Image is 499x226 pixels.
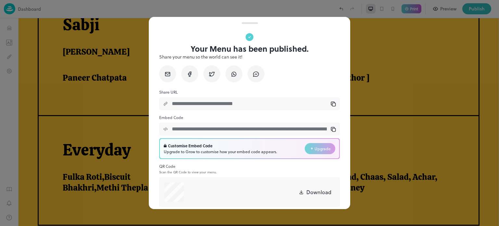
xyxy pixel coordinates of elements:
[159,170,340,174] p: Scan the QR Code to view your menu.
[164,143,277,149] div: Customise Embed Code
[159,53,340,60] p: Share your menu so the world can see it!
[179,153,298,175] span: Steam Rice ,Gujarati Dal-Kadhi ,Khichdi
[247,54,351,65] span: [PERSON_NAME] [ Kathor ]
[164,149,277,154] div: Upgrade to Grow to customise how your embed code appears.
[159,163,340,169] p: QR Code
[45,153,163,175] span: Fulka Roti,Biscuit Bhakhri,Methi Thepla
[314,153,433,175] span: Papad, Chaas, Salad, Achar, Chutney
[45,54,109,65] span: Paneer Chatpata
[159,114,340,121] p: Embed Code
[247,28,313,39] span: [PERSON_NAME]
[159,89,340,95] p: Share URL
[45,28,111,39] span: [PERSON_NAME]
[314,146,331,152] span: Upgrade
[191,44,309,53] p: Your Menu has been published.
[45,122,441,142] p: Everyday
[306,188,331,196] p: Download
